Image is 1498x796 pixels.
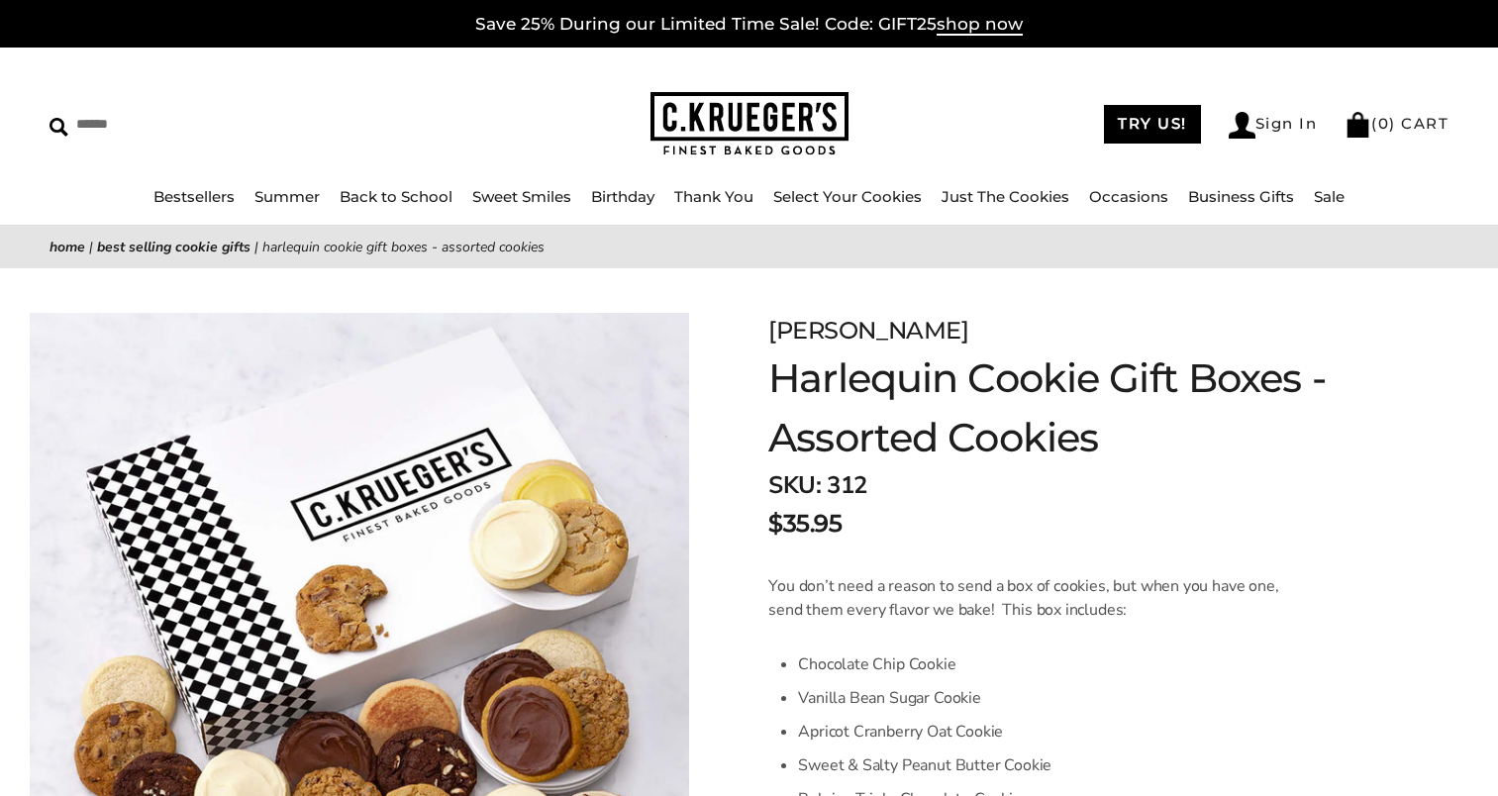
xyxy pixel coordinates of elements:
div: [PERSON_NAME] [768,313,1400,348]
a: Occasions [1089,187,1168,206]
a: Birthday [591,187,654,206]
span: | [254,238,258,256]
a: Back to School [340,187,452,206]
a: Save 25% During our Limited Time Sale! Code: GIFT25shop now [475,14,1023,36]
img: Search [50,118,68,137]
a: TRY US! [1104,105,1201,144]
h1: Harlequin Cookie Gift Boxes - Assorted Cookies [768,348,1400,467]
a: Business Gifts [1188,187,1294,206]
span: 0 [1378,114,1390,133]
li: Chocolate Chip Cookie [798,647,1310,681]
img: Account [1229,112,1255,139]
a: Just The Cookies [942,187,1069,206]
a: Home [50,238,85,256]
li: Sweet & Salty Peanut Butter Cookie [798,748,1310,782]
span: Harlequin Cookie Gift Boxes - Assorted Cookies [262,238,545,256]
a: Summer [254,187,320,206]
a: Thank You [674,187,753,206]
span: | [89,238,93,256]
span: $35.95 [768,506,842,542]
p: You don’t need a reason to send a box of cookies, but when you have one, send them every flavor w... [768,574,1310,622]
a: Sign In [1229,112,1318,139]
strong: SKU: [768,469,821,501]
a: Sale [1314,187,1345,206]
a: Best Selling Cookie Gifts [97,238,250,256]
a: Sweet Smiles [472,187,571,206]
img: C.KRUEGER'S [650,92,849,156]
li: Vanilla Bean Sugar Cookie [798,681,1310,715]
a: Select Your Cookies [773,187,922,206]
span: 312 [827,469,867,501]
li: Apricot Cranberry Oat Cookie [798,715,1310,748]
a: Bestsellers [153,187,235,206]
span: shop now [937,14,1023,36]
img: Bag [1345,112,1371,138]
nav: breadcrumbs [50,236,1448,258]
input: Search [50,109,381,140]
a: (0) CART [1345,114,1448,133]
